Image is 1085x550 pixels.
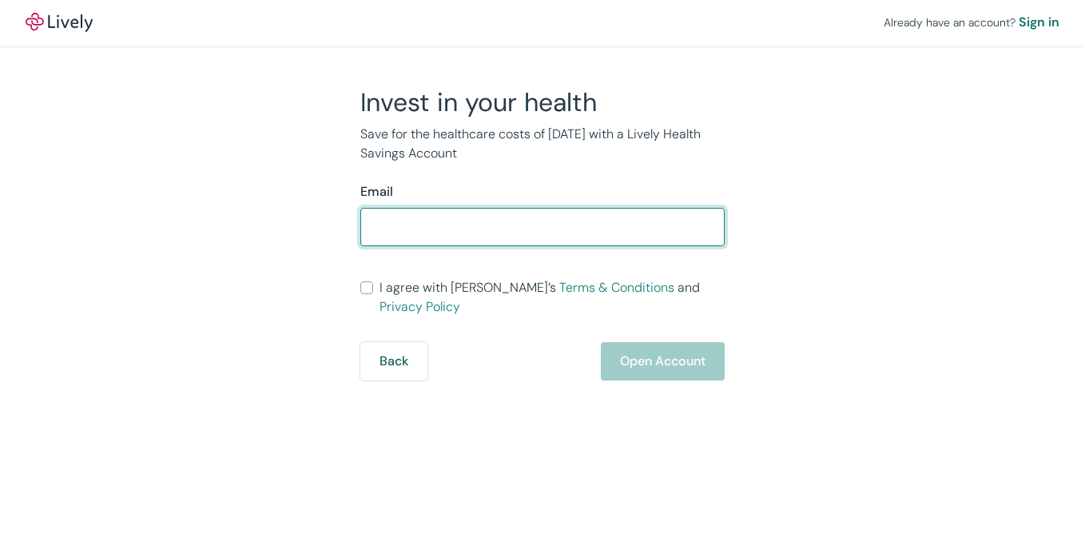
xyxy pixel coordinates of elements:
p: Save for the healthcare costs of [DATE] with a Lively Health Savings Account [360,125,725,163]
a: Privacy Policy [380,298,460,315]
img: Lively [26,13,93,32]
a: Sign in [1019,13,1059,32]
a: LivelyLively [26,13,93,32]
button: Back [360,342,427,381]
span: I agree with [PERSON_NAME]’s and [380,278,725,317]
a: Terms & Conditions [559,279,674,296]
h2: Invest in your health [360,86,725,118]
div: Already have an account? [884,13,1059,32]
label: Email [360,182,393,201]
